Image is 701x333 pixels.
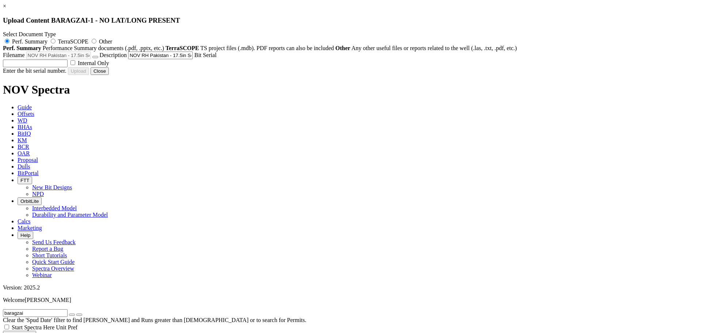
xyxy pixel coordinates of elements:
[20,178,29,183] span: FTT
[3,16,49,24] span: Upload Content
[32,252,67,258] a: Short Tutorials
[18,137,27,143] span: KM
[32,259,74,265] a: Quick Start Guide
[32,246,63,252] a: Report a Bug
[3,31,56,37] span: Select Document Type
[70,60,75,65] input: Internal Only
[18,150,30,156] span: OAR
[3,68,66,74] span: Enter the bit serial number.
[99,38,112,45] span: Other
[18,111,34,117] span: Offsets
[68,67,89,75] button: Upload
[51,16,180,24] span: BARAGZAI-1 - NO LAT/LONG PRESENT
[91,67,109,75] button: Close
[3,297,698,303] p: Welcome
[51,39,55,43] input: TerraSCOPE
[58,38,88,45] span: TerraSCOPE
[32,205,77,211] a: Interbedded Model
[352,45,517,51] span: Any other useful files or reports related to the well (.las, .txt, .pdf, etc.)
[12,324,54,330] span: Start Spectra Here
[3,45,41,51] strong: Perf. Summary
[3,309,68,317] input: Search
[12,38,47,45] span: Perf. Summary
[18,225,42,231] span: Marketing
[32,191,44,197] a: NPD
[20,232,30,238] span: Help
[3,3,6,9] a: ×
[18,163,30,170] span: Dulls
[32,239,76,245] a: Send Us Feedback
[18,170,39,176] span: BitPortal
[194,52,217,58] span: Bit Serial
[18,117,27,124] span: WD
[18,124,32,130] span: BHAs
[100,52,127,58] span: Description
[18,130,31,137] span: BitIQ
[3,317,306,323] span: Clear the 'Spud Date' filter to find [PERSON_NAME] and Runs greater than [DEMOGRAPHIC_DATA] or to...
[5,39,9,43] input: Perf. Summary
[32,184,72,190] a: New Bit Designs
[32,212,108,218] a: Durability and Parameter Model
[92,39,96,43] input: Other
[3,284,698,291] div: Version: 2025.2
[18,104,32,110] span: Guide
[25,297,71,303] span: [PERSON_NAME]
[78,60,109,66] span: Internal Only
[18,144,29,150] span: BCR
[32,272,52,278] a: Webinar
[3,83,698,97] h1: NOV Spectra
[200,45,334,51] span: TS project files (.mdb). PDF reports can also be included
[3,52,25,58] span: Filename
[18,157,38,163] span: Proposal
[43,45,164,51] span: Performance Summary documents (.pdf, .pptx, etc.)
[336,45,350,51] strong: Other
[56,324,77,330] span: Unit Pref
[18,218,31,224] span: Calcs
[20,198,39,204] span: OrbitLite
[32,265,74,272] a: Spectra Overview
[165,45,199,51] strong: TerraSCOPE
